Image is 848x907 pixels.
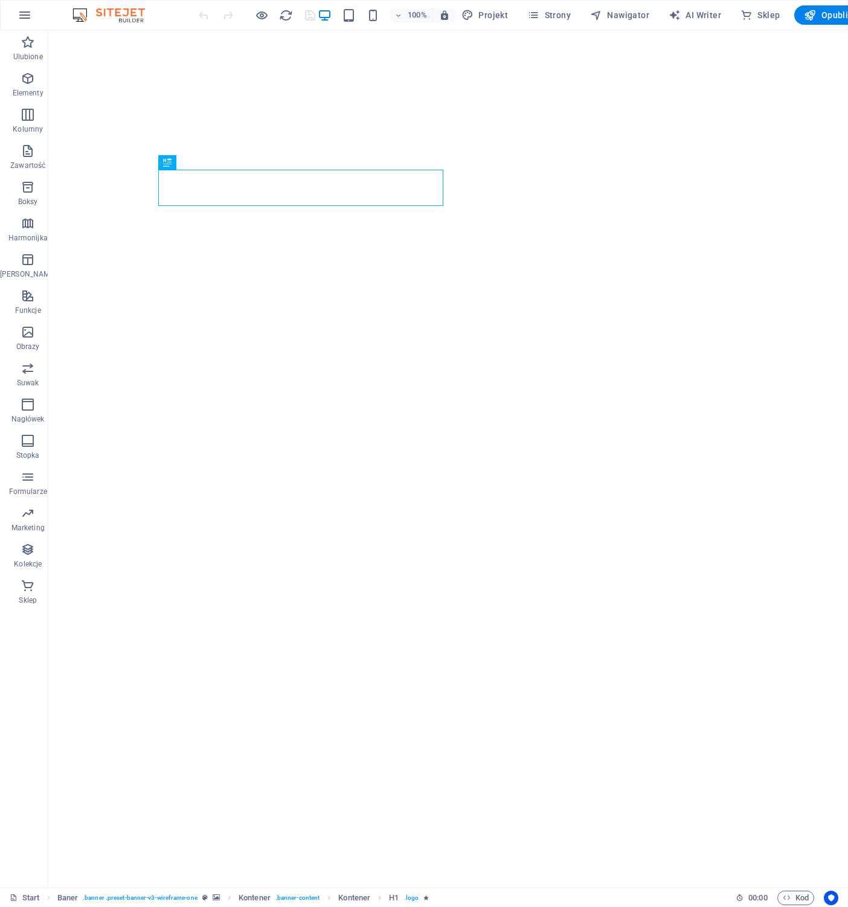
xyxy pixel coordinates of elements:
[13,52,43,62] p: Ulubione
[585,5,654,25] button: Nawigator
[13,124,43,134] p: Kolumny
[19,595,37,605] p: Sklep
[777,891,814,905] button: Kod
[18,197,38,207] p: Boksy
[9,487,47,496] p: Formularze
[14,559,42,569] p: Kolekcje
[10,161,45,170] p: Zawartość
[13,88,43,98] p: Elementy
[757,893,759,902] span: :
[17,378,39,388] p: Suwak
[590,9,649,21] span: Nawigator
[275,891,320,905] span: . banner-content
[783,891,809,905] span: Kod
[16,342,40,351] p: Obrazy
[11,414,45,424] p: Nagłówek
[16,450,40,460] p: Stopka
[457,5,513,25] button: Projekt
[278,8,293,22] button: reload
[338,891,370,905] span: Kliknij, aby zaznaczyć. Kliknij dwukrotnie, aby edytować
[57,891,78,905] span: Kliknij, aby zaznaczyć. Kliknij dwukrotnie, aby edytować
[10,891,40,905] a: Kliknij, aby anulować zaznaczenie. Kliknij dwukrotnie, aby otworzyć Strony
[8,233,48,243] p: Harmonijka
[239,891,271,905] span: Kliknij, aby zaznaczyć. Kliknij dwukrotnie, aby edytować
[457,5,513,25] div: Projekt (Ctrl+Alt+Y)
[736,5,785,25] button: Sklep
[279,8,293,22] i: Przeładuj stronę
[461,9,508,21] span: Projekt
[740,9,780,21] span: Sklep
[57,891,429,905] nav: breadcrumb
[254,8,269,22] button: Kliknij tutaj, aby wyjść z trybu podglądu i kontynuować edycję
[390,8,432,22] button: 100%
[527,9,571,21] span: Strony
[389,891,399,905] span: Kliknij, aby zaznaczyć. Kliknij dwukrotnie, aby edytować
[664,5,726,25] button: AI Writer
[669,9,721,21] span: AI Writer
[748,891,767,905] span: 00 00
[423,894,429,901] i: Element zawiera animację
[202,894,208,901] i: Ten element jest konfigurowalnym ustawieniem wstępnym
[824,891,838,905] button: Usercentrics
[736,891,768,905] h6: Czas sesji
[213,894,220,901] i: Ten element zawiera tło
[11,523,45,533] p: Marketing
[404,891,419,905] span: . logo
[408,8,427,22] h6: 100%
[15,306,41,315] p: Funkcje
[522,5,576,25] button: Strony
[83,891,198,905] span: . banner .preset-banner-v3-wireframe-one
[439,10,450,21] i: Po zmianie rozmiaru automatycznie dostosowuje poziom powiększenia do wybranego urządzenia.
[69,8,160,22] img: Editor Logo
